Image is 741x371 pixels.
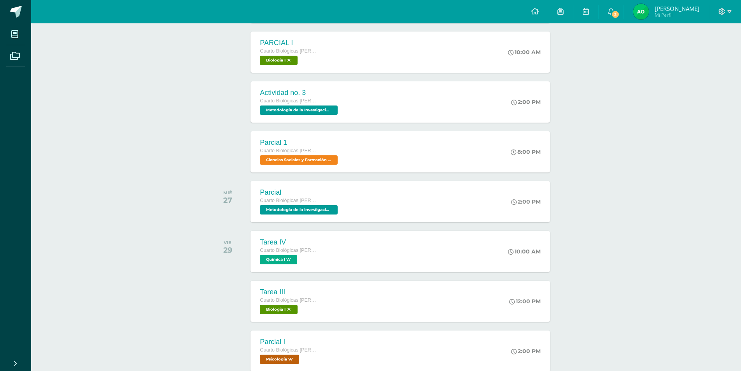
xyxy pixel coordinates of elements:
span: Cuarto Biológicas [PERSON_NAME]. C.C.L.L. en Ciencias Biológicas [260,98,318,104]
span: 2 [611,10,620,19]
div: MIÉ [223,190,232,195]
div: 12:00 PM [509,298,541,305]
span: Biología I 'A' [260,305,298,314]
div: Tarea III [260,288,318,296]
div: Parcial 1 [260,139,340,147]
div: 27 [223,195,232,205]
span: Psicología 'A' [260,355,299,364]
div: 2:00 PM [511,98,541,105]
div: Parcial I [260,338,318,346]
span: [PERSON_NAME] [655,5,699,12]
span: Metodología de la Investigación 'A' [260,205,338,215]
span: Ciencias Sociales y Formación Ciudadana 'A' [260,155,338,165]
div: Tarea IV [260,238,318,246]
div: 2:00 PM [511,348,541,355]
span: Mi Perfil [655,12,699,18]
div: Parcial [260,188,340,197]
span: Cuarto Biológicas [PERSON_NAME]. C.C.L.L. en Ciencias Biológicas [260,148,318,153]
span: Metodología de la Investigación 'A' [260,105,338,115]
div: 29 [223,245,232,255]
div: 10:00 AM [508,49,541,56]
img: abb32090c58fc8ffa14d97dcfdcfbea5.png [633,4,649,19]
span: Cuarto Biológicas [PERSON_NAME]. C.C.L.L. en Ciencias Biológicas [260,248,318,253]
span: Cuarto Biológicas [PERSON_NAME]. C.C.L.L. en Ciencias Biológicas [260,198,318,203]
div: 8:00 PM [511,148,541,155]
div: PARCIAL I [260,39,318,47]
span: Biología I 'A' [260,56,298,65]
div: Actividad no. 3 [260,89,340,97]
span: Cuarto Biológicas [PERSON_NAME]. C.C.L.L. en Ciencias Biológicas [260,297,318,303]
div: VIE [223,240,232,245]
span: Cuarto Biológicas [PERSON_NAME]. C.C.L.L. en Ciencias Biológicas [260,347,318,353]
span: Cuarto Biológicas [PERSON_NAME]. C.C.L.L. en Ciencias Biológicas [260,48,318,54]
div: 2:00 PM [511,198,541,205]
span: Química I 'A' [260,255,297,264]
div: 10:00 AM [508,248,541,255]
